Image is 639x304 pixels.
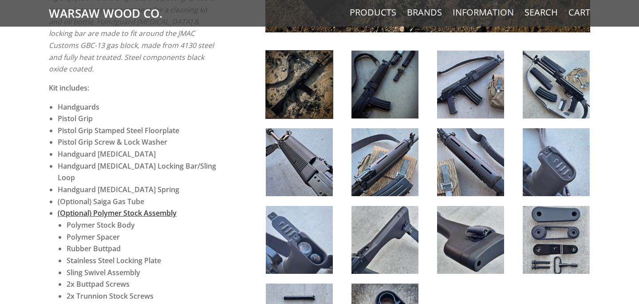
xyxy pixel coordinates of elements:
a: Information [453,7,514,18]
strong: Sling Swivel Assembly [67,268,140,277]
strong: 2x Trunnion Stock Screws [67,291,154,301]
a: Products [350,7,396,18]
img: Wieger STG-940 Reproduction Furniture Kit [266,51,333,118]
strong: Pistol Grip Screw & Lock Washer [58,137,167,147]
strong: Stainless Steel Locking Plate [67,256,161,265]
strong: Handguard [MEDICAL_DATA] Locking Bar/Sling Loop [58,161,216,183]
strong: Handguard [MEDICAL_DATA] [58,149,156,159]
img: Wieger STG-940 Reproduction Furniture Kit [523,206,590,274]
img: Wieger STG-940 Reproduction Furniture Kit [266,128,333,196]
strong: 2x Buttpad Screws [67,279,130,289]
a: Brands [407,7,442,18]
a: Cart [568,7,590,18]
img: Wieger STG-940 Reproduction Furniture Kit [351,128,418,196]
a: Search [525,7,558,18]
strong: Pistol Grip Stamped Steel Floorplate [58,126,179,135]
img: Wieger STG-940 Reproduction Furniture Kit [437,128,504,196]
img: Wieger STG-940 Reproduction Furniture Kit [523,128,590,196]
img: Wieger STG-940 Reproduction Furniture Kit [266,206,333,274]
strong: Pistol Grip [58,114,93,123]
img: Wieger STG-940 Reproduction Furniture Kit [351,51,418,118]
strong: Kit includes: [49,83,89,93]
strong: (Optional) Saiga Gas Tube [58,197,144,206]
a: (Optional) Polymer Stock Assembly [58,208,177,218]
img: Wieger STG-940 Reproduction Furniture Kit [437,51,504,118]
img: Wieger STG-940 Reproduction Furniture Kit [437,206,504,274]
img: Wieger STG-940 Reproduction Furniture Kit [523,51,590,118]
strong: Rubber Buttpad [67,244,121,253]
strong: Polymer Stock Body [67,220,135,230]
img: Wieger STG-940 Reproduction Furniture Kit [351,206,418,274]
strong: Handguards [58,102,99,112]
strong: Polymer Spacer [67,232,120,242]
strong: Handguard [MEDICAL_DATA] Spring [58,185,179,194]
